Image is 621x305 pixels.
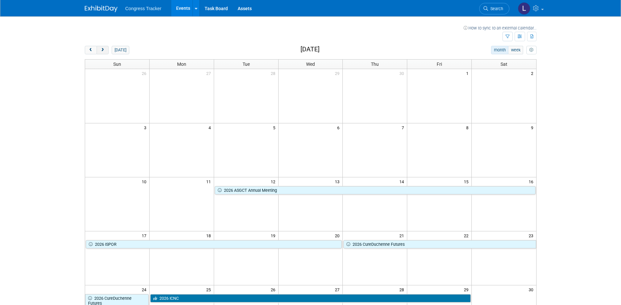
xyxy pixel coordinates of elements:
span: Mon [177,62,186,67]
img: ExhibitDay [85,6,118,12]
span: Tue [243,62,250,67]
a: 2026 ISPOR [86,240,342,249]
a: Search [479,3,509,14]
span: 5 [272,123,278,132]
span: 15 [463,177,471,186]
span: 2 [530,69,536,77]
img: Lynne McPherson [518,2,530,15]
span: 19 [270,231,278,240]
span: 27 [206,69,214,77]
span: 9 [530,123,536,132]
span: 13 [334,177,342,186]
span: 29 [334,69,342,77]
span: 10 [141,177,149,186]
a: 2026 ASGCT Annual Meeting [215,186,536,195]
button: [DATE] [112,46,129,54]
span: 6 [337,123,342,132]
span: 17 [141,231,149,240]
span: 28 [270,69,278,77]
span: 26 [270,285,278,294]
span: 1 [466,69,471,77]
span: 14 [399,177,407,186]
button: next [97,46,109,54]
span: Fri [437,62,442,67]
span: Sun [113,62,121,67]
span: 30 [399,69,407,77]
span: 20 [334,231,342,240]
span: 28 [399,285,407,294]
span: 23 [528,231,536,240]
span: 30 [528,285,536,294]
i: Personalize Calendar [529,48,534,52]
h2: [DATE] [301,46,320,53]
span: 22 [463,231,471,240]
span: Congress Tracker [125,6,161,11]
a: 2026 CureDuchenne Futures [343,240,536,249]
span: 25 [206,285,214,294]
span: 12 [270,177,278,186]
span: 8 [466,123,471,132]
span: 7 [401,123,407,132]
span: 29 [463,285,471,294]
span: Sat [501,62,507,67]
button: week [508,46,523,54]
span: Thu [371,62,379,67]
button: month [491,46,508,54]
span: Wed [306,62,315,67]
a: 2026 ICNC [150,294,471,303]
button: myCustomButton [526,46,536,54]
button: prev [85,46,97,54]
span: 11 [206,177,214,186]
span: 24 [141,285,149,294]
span: 26 [141,69,149,77]
span: 4 [208,123,214,132]
span: 21 [399,231,407,240]
a: How to sync to an external calendar... [464,26,537,30]
span: Search [488,6,503,11]
span: 3 [143,123,149,132]
span: 27 [334,285,342,294]
span: 18 [206,231,214,240]
span: 16 [528,177,536,186]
